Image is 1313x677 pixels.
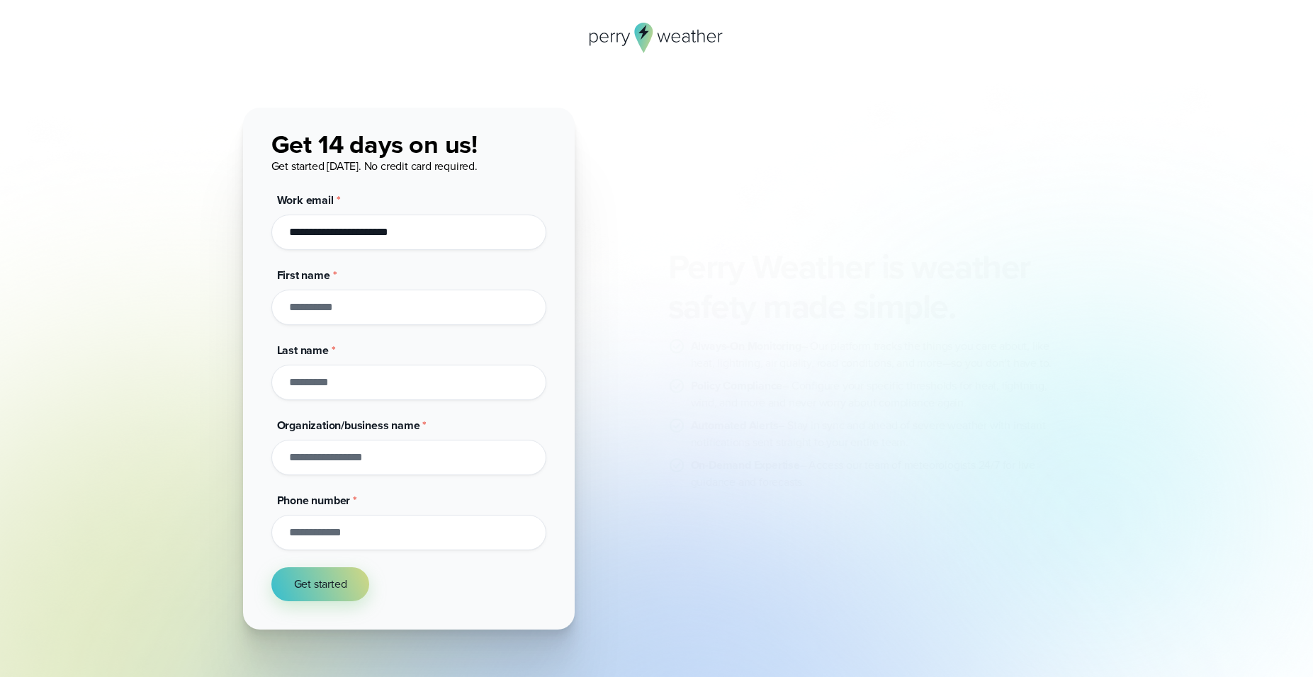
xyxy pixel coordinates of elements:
span: Organization/business name [277,417,420,433]
span: Get 14 days on us! [271,125,478,163]
span: Phone number [277,492,351,508]
span: Get started [294,576,347,593]
span: First name [277,267,330,283]
button: Get started [271,567,370,601]
span: Last name [277,342,329,358]
span: Work email [277,192,334,208]
span: Get started [DATE]. No credit card required. [271,158,478,174]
